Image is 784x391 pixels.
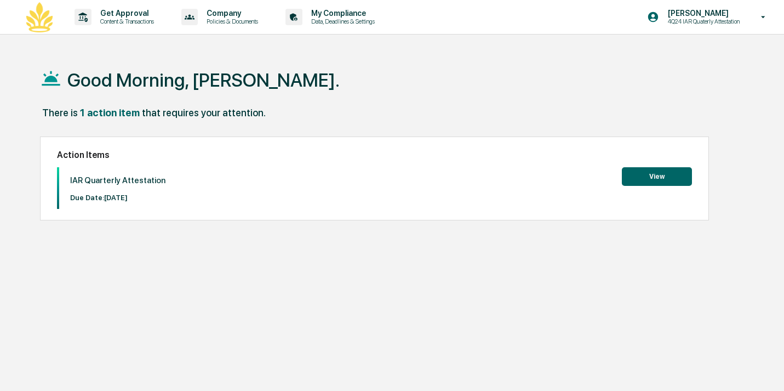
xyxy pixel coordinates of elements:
[42,107,78,118] div: There is
[26,2,53,32] img: logo
[622,171,692,181] a: View
[622,167,692,186] button: View
[57,150,692,160] h2: Action Items
[67,69,340,91] h1: Good Morning, [PERSON_NAME].
[198,18,264,25] p: Policies & Documents
[91,9,159,18] p: Get Approval
[91,18,159,25] p: Content & Transactions
[198,9,264,18] p: Company
[70,194,165,202] p: Due Date: [DATE]
[80,107,140,118] div: 1 action item
[659,18,745,25] p: 4Q24 IAR Quaterly Attestation
[142,107,266,118] div: that requires your attention.
[302,9,380,18] p: My Compliance
[70,175,165,185] p: IAR Quarterly Attestation
[302,18,380,25] p: Data, Deadlines & Settings
[659,9,745,18] p: [PERSON_NAME]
